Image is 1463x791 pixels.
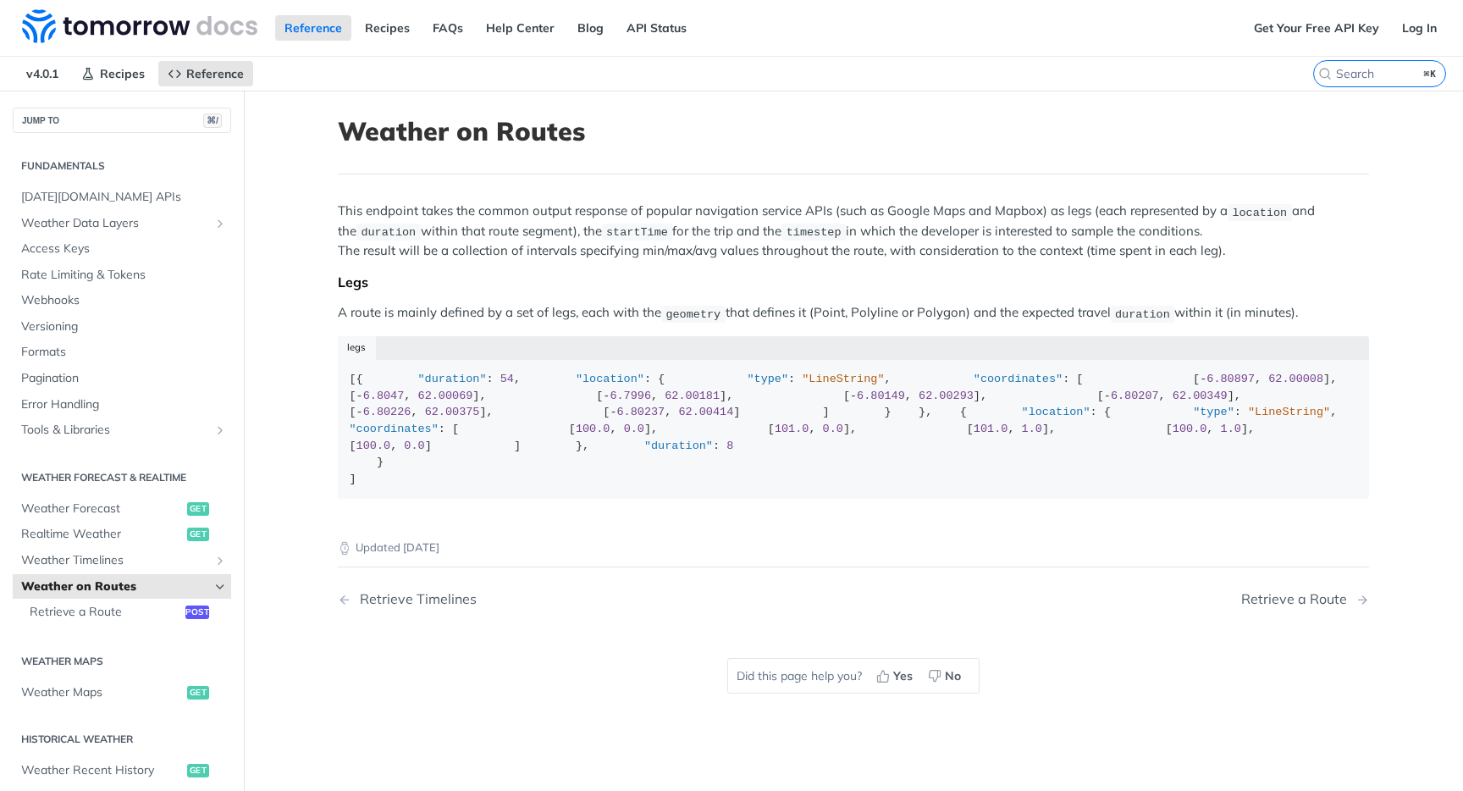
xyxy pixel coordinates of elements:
span: 100.0 [1173,423,1207,435]
h1: Weather on Routes [338,116,1369,147]
span: "type" [1193,406,1234,418]
span: "type" [747,373,788,385]
a: Blog [568,15,613,41]
a: Weather Forecastget [13,496,231,522]
span: - [610,406,616,418]
a: Weather Mapsget [13,680,231,705]
a: API Status [617,15,696,41]
span: 0.0 [624,423,644,435]
a: Weather TimelinesShow subpages for Weather Timelines [13,548,231,573]
span: 100.0 [576,423,610,435]
a: Weather on RoutesHide subpages for Weather on Routes [13,574,231,600]
a: Access Keys [13,236,231,262]
span: Weather on Routes [21,578,209,595]
div: Retrieve Timelines [351,591,477,607]
button: Yes [870,663,922,689]
a: Help Center [477,15,564,41]
span: - [356,406,363,418]
span: 100.0 [356,440,391,452]
div: [{ : , : { : , : [ [ , ], [ , ], [ , ], [ , ], [ , ], [ , ], [ , ] ] } }, { : { : , : [ [ , ], [ ... [350,371,1358,487]
button: Show subpages for Weather Data Layers [213,217,227,230]
span: 101.0 [775,423,809,435]
a: Reference [158,61,253,86]
span: Tools & Libraries [21,422,209,439]
span: Access Keys [21,241,227,257]
a: Webhooks [13,288,231,313]
span: - [850,390,857,402]
span: 6.7996 [610,390,651,402]
span: 62.00181 [665,390,720,402]
span: Weather Data Layers [21,215,209,232]
span: No [945,667,961,685]
a: Pagination [13,366,231,391]
span: v4.0.1 [17,61,68,86]
span: Yes [893,667,913,685]
a: Next Page: Retrieve a Route [1241,591,1369,607]
a: Get Your Free API Key [1245,15,1388,41]
span: Realtime Weather [21,526,183,543]
h2: Weather Forecast & realtime [13,470,231,485]
button: Show subpages for Tools & Libraries [213,423,227,437]
button: JUMP TO⌘/ [13,108,231,133]
span: ⌘/ [203,113,222,128]
span: 101.0 [974,423,1008,435]
nav: Pagination Controls [338,574,1369,624]
h2: Historical Weather [13,732,231,747]
a: Realtime Weatherget [13,522,231,547]
a: Weather Recent Historyget [13,758,231,783]
div: Legs [338,274,1369,290]
span: "coordinates" [350,423,439,435]
img: Tomorrow.io Weather API Docs [22,9,257,43]
p: Updated [DATE] [338,539,1369,556]
a: Recipes [356,15,419,41]
button: No [922,663,970,689]
span: Weather Recent History [21,762,183,779]
p: This endpoint takes the common output response of popular navigation service APIs (such as Google... [338,202,1369,260]
span: 6.80237 [617,406,665,418]
div: Did this page help you? [727,658,980,694]
span: "duration" [418,373,487,385]
h2: Fundamentals [13,158,231,174]
span: 62.00414 [678,406,733,418]
span: get [187,502,209,516]
button: Show subpages for Weather Timelines [213,554,227,567]
span: 62.00375 [425,406,480,418]
span: 6.80207 [1111,390,1159,402]
span: Rate Limiting & Tokens [21,267,227,284]
span: duration [1115,307,1170,320]
span: location [1232,206,1287,218]
span: Versioning [21,318,227,335]
button: Hide subpages for Weather on Routes [213,580,227,594]
span: 6.80149 [857,390,905,402]
span: 0.0 [823,423,843,435]
span: 54 [500,373,514,385]
span: Weather Timelines [21,552,209,569]
span: startTime [606,226,668,239]
kbd: ⌘K [1420,65,1441,82]
a: Rate Limiting & Tokens [13,263,231,288]
span: "duration" [644,440,713,452]
a: Recipes [72,61,154,86]
span: get [187,528,209,541]
span: Formats [21,344,227,361]
span: Retrieve a Route [30,604,181,621]
span: Pagination [21,370,227,387]
a: FAQs [423,15,472,41]
p: A route is mainly defined by a set of legs, each with the that defines it (Point, Polyline or Pol... [338,303,1369,323]
span: "LineString" [802,373,884,385]
svg: Search [1318,67,1332,80]
a: Tools & LibrariesShow subpages for Tools & Libraries [13,418,231,443]
span: 6.80897 [1206,373,1255,385]
a: Formats [13,340,231,365]
a: Versioning [13,314,231,340]
span: post [185,606,209,619]
span: Error Handling [21,396,227,413]
div: Retrieve a Route [1241,591,1355,607]
span: Reference [186,66,244,81]
span: 62.00069 [418,390,473,402]
a: Error Handling [13,392,231,418]
span: - [1104,390,1111,402]
a: Weather Data LayersShow subpages for Weather Data Layers [13,211,231,236]
span: - [603,390,610,402]
span: 6.8047 [363,390,405,402]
